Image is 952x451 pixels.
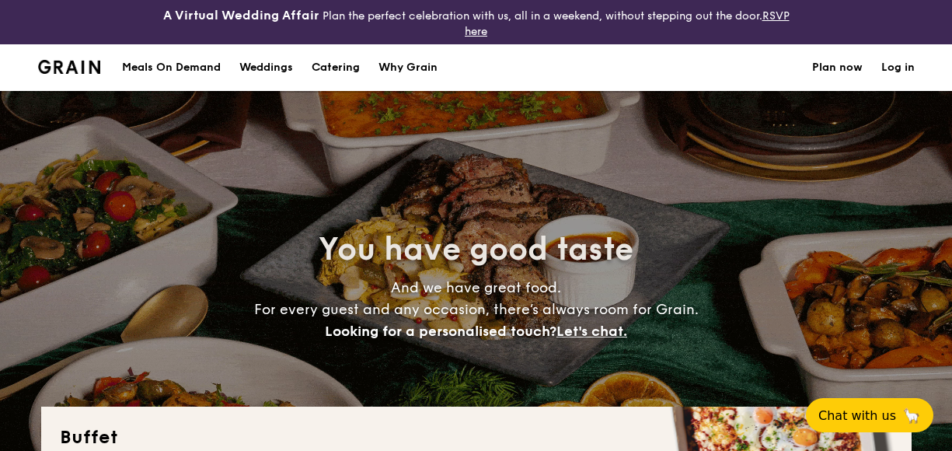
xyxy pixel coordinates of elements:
[163,6,319,25] h4: A Virtual Wedding Affair
[60,425,893,450] h2: Buffet
[230,44,302,91] a: Weddings
[378,44,438,91] div: Why Grain
[239,44,293,91] div: Weddings
[812,44,863,91] a: Plan now
[254,279,699,340] span: And we have great food. For every guest and any occasion, there’s always room for Grain.
[806,398,933,432] button: Chat with us🦙
[312,44,360,91] h1: Catering
[113,44,230,91] a: Meals On Demand
[902,407,921,425] span: 🦙
[319,231,633,268] span: You have good taste
[556,323,627,340] span: Let's chat.
[159,6,793,38] div: Plan the perfect celebration with us, all in a weekend, without stepping out the door.
[325,323,556,340] span: Looking for a personalised touch?
[881,44,915,91] a: Log in
[122,44,221,91] div: Meals On Demand
[369,44,447,91] a: Why Grain
[302,44,369,91] a: Catering
[38,60,101,74] img: Grain
[38,60,101,74] a: Logotype
[818,408,896,423] span: Chat with us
